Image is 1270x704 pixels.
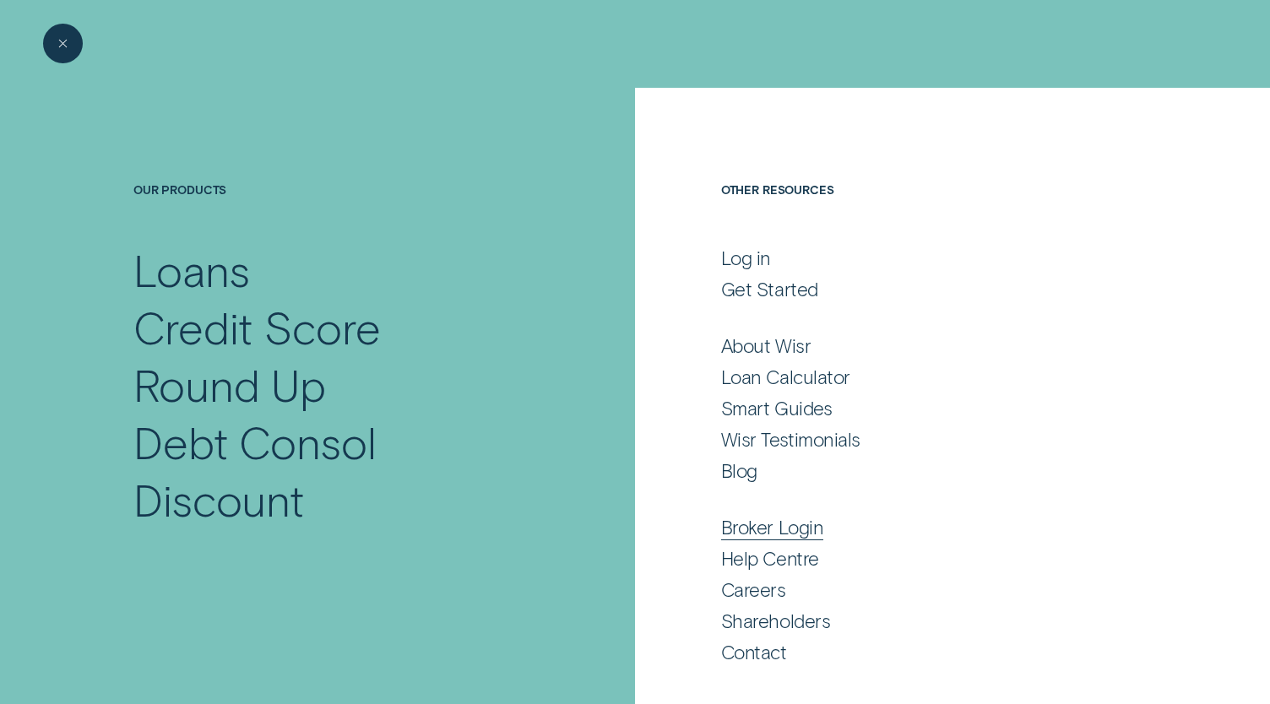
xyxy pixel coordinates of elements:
a: Credit Score [133,299,543,356]
div: Broker Login [721,515,824,539]
div: Careers [721,577,786,601]
a: Blog [721,458,1136,482]
div: Credit Score [133,299,381,356]
div: Shareholders [721,609,831,632]
div: Wisr Testimonials [721,427,860,451]
a: Loans [133,241,543,299]
a: Shareholders [721,609,1136,632]
a: Wisr Testimonials [721,427,1136,451]
a: About Wisr [721,333,1136,357]
div: Smart Guides [721,396,833,420]
div: Loans [133,241,250,299]
div: Loan Calculator [721,365,850,388]
a: Debt Consol Discount [133,414,543,528]
a: Smart Guides [721,396,1136,420]
a: Broker Login [721,515,1136,539]
div: Contact [721,640,787,663]
div: Round Up [133,356,326,414]
a: Help Centre [721,546,1136,570]
a: Get Started [721,277,1136,301]
a: Careers [721,577,1136,601]
div: Get Started [721,277,818,301]
h4: Our Products [133,182,543,241]
a: Contact [721,640,1136,663]
h4: Other Resources [721,182,1136,241]
a: Round Up [133,356,543,414]
div: Blog [721,458,757,482]
button: Close Menu [43,24,83,63]
a: Log in [721,246,1136,269]
div: About Wisr [721,333,811,357]
a: Loan Calculator [721,365,1136,388]
div: Help Centre [721,546,819,570]
div: Log in [721,246,771,269]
